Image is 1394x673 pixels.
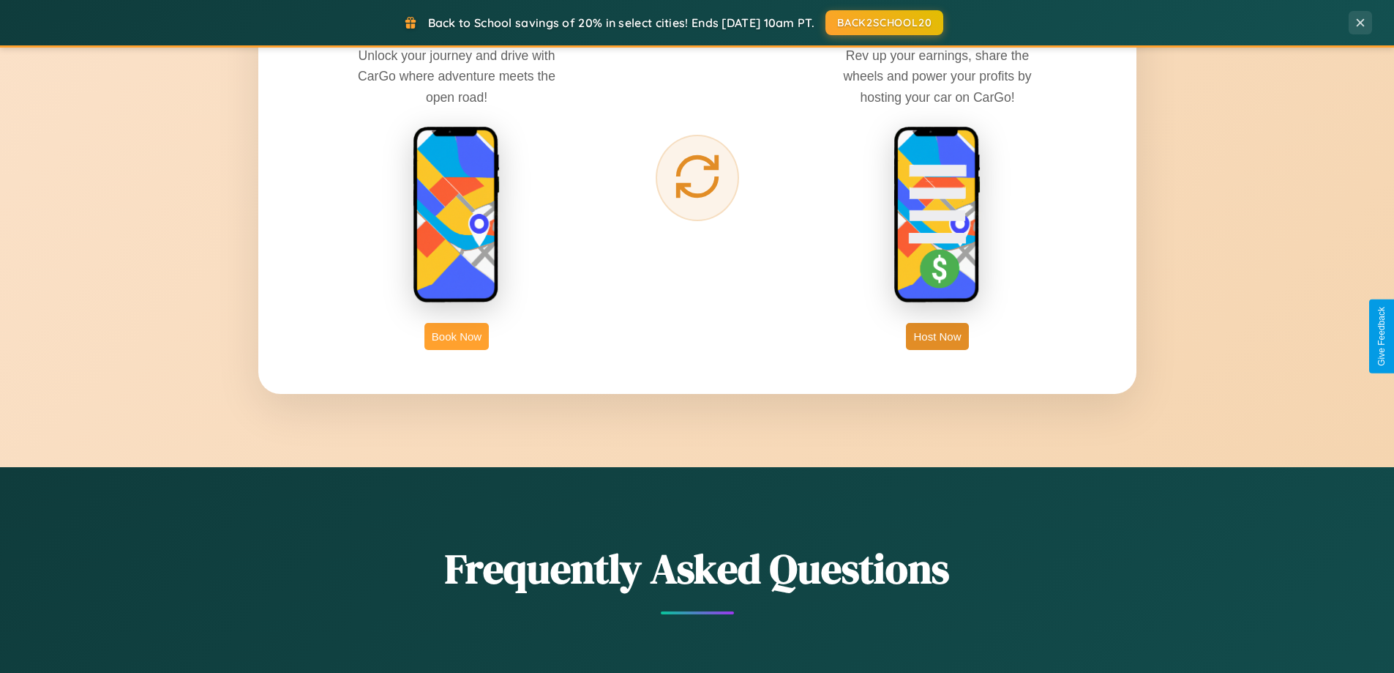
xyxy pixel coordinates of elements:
img: host phone [893,126,981,305]
span: Back to School savings of 20% in select cities! Ends [DATE] 10am PT. [428,15,814,30]
p: Unlock your journey and drive with CarGo where adventure meets the open road! [347,45,566,107]
button: BACK2SCHOOL20 [825,10,943,35]
img: rent phone [413,126,501,305]
h2: Frequently Asked Questions [258,540,1136,597]
div: Give Feedback [1376,307,1387,366]
button: Book Now [424,323,489,350]
button: Host Now [906,323,968,350]
p: Rev up your earnings, share the wheels and power your profits by hosting your car on CarGo! [828,45,1047,107]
